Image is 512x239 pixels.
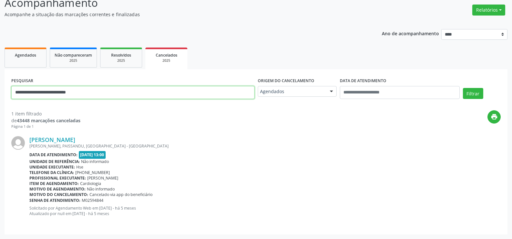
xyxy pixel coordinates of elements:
[87,175,118,181] span: [PERSON_NAME]
[472,5,505,16] button: Relatórios
[382,29,439,37] p: Ano de acompanhamento
[82,198,103,203] span: M02594844
[29,136,75,143] a: [PERSON_NAME]
[55,58,92,63] div: 2025
[17,117,80,124] strong: 43448 marcações canceladas
[80,181,101,186] span: Cardiologia
[11,124,80,129] div: Página 1 de 1
[5,11,357,18] p: Acompanhe a situação das marcações correntes e finalizadas
[11,117,80,124] div: de
[111,52,131,58] span: Resolvidos
[79,151,106,158] span: [DATE] 13:00
[15,52,36,58] span: Agendados
[11,110,80,117] div: 1 item filtrado
[87,186,115,192] span: Não informado
[29,143,501,149] div: [PERSON_NAME], PAISSANDU, [GEOGRAPHIC_DATA] - [GEOGRAPHIC_DATA]
[491,113,498,120] i: print
[487,110,501,124] button: print
[463,88,483,99] button: Filtrar
[29,205,501,216] p: Solicitado por Agendamento Web em [DATE] - há 5 meses Atualizado por null em [DATE] - há 5 meses
[81,159,109,164] span: Não informado
[75,170,110,175] span: [PHONE_NUMBER]
[156,52,177,58] span: Cancelados
[29,152,78,158] b: Data de atendimento:
[29,181,79,186] b: Item de agendamento:
[105,58,137,63] div: 2025
[76,164,83,170] span: Hse
[11,136,25,150] img: img
[150,58,183,63] div: 2025
[258,76,314,86] label: Origem do cancelamento
[89,192,152,197] span: Cancelado via app do beneficiário
[29,192,88,197] b: Motivo do cancelamento:
[260,88,323,95] span: Agendados
[29,198,80,203] b: Senha de atendimento:
[29,186,86,192] b: Motivo de agendamento:
[340,76,386,86] label: DATA DE ATENDIMENTO
[29,175,86,181] b: Profissional executante:
[29,159,80,164] b: Unidade de referência:
[11,76,33,86] label: PESQUISAR
[29,164,75,170] b: Unidade executante:
[29,170,74,175] b: Telefone da clínica:
[55,52,92,58] span: Não compareceram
